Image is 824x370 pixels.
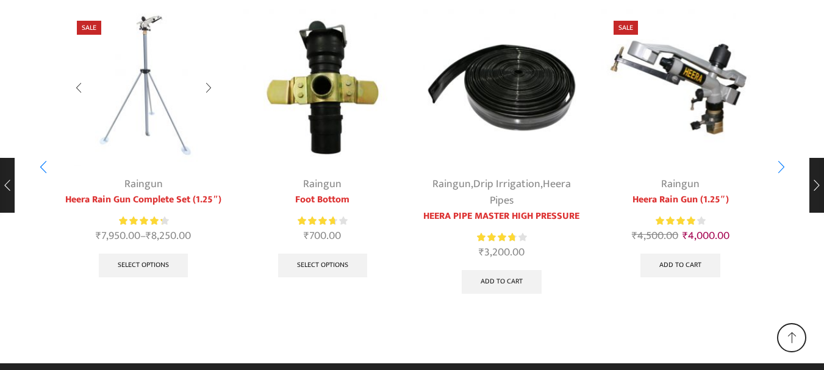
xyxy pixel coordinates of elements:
img: Heera Rain Gun Complete Set [65,9,223,167]
a: Select options for “Foot Bottom” [278,254,367,278]
span: Sale [77,21,101,35]
bdi: 700.00 [304,227,341,245]
span: ₹ [146,227,151,245]
a: Raingun [432,175,471,193]
bdi: 4,000.00 [682,227,729,245]
img: Foot Bottom [243,9,402,167]
a: Foot Bottom [243,193,402,207]
span: Rated out of 5 [477,231,515,244]
div: , , [423,176,581,209]
span: Rated out of 5 [656,215,695,227]
div: 1 / 7 [57,2,231,285]
div: 3 / 7 [415,2,589,302]
div: Next slide [766,152,797,182]
bdi: 8,250.00 [146,227,191,245]
a: Add to cart: “HEERA PIPE MASTER HIGH PRESSURE” [462,270,542,294]
a: Select options for “Heera Rain Gun Complete Set (1.25")” [99,254,188,278]
span: ₹ [682,227,688,245]
a: Raingun [661,175,700,193]
span: Rated out of 5 [298,215,335,227]
bdi: 3,200.00 [479,243,525,261]
div: Rated 4.38 out of 5 [119,215,168,227]
a: Add to cart: “Heera Rain Gun (1.25")” [640,254,720,278]
span: Rated out of 5 [119,215,162,227]
img: Heera Raingun 1.50 [601,9,760,167]
div: 4 / 7 [594,2,767,285]
span: ₹ [632,227,637,245]
span: ₹ [479,243,484,261]
a: Heera Rain Gun Complete Set (1.25″) [65,193,223,207]
bdi: 4,500.00 [632,227,678,245]
div: Rated 4.00 out of 5 [656,215,705,227]
a: Raingun [303,175,342,193]
bdi: 7,950.00 [96,227,140,245]
a: Heera Pipes [490,175,571,210]
span: ₹ [304,227,309,245]
a: Heera Rain Gun (1.25″) [601,193,760,207]
span: ₹ [96,227,101,245]
span: Sale [614,21,638,35]
img: Heera Flex Pipe [423,9,581,167]
span: – [65,228,223,244]
a: Raingun [124,175,163,193]
div: Rated 3.86 out of 5 [477,231,526,244]
div: 2 / 7 [236,2,409,285]
div: Rated 3.75 out of 5 [298,215,347,227]
a: Drip Irrigation [473,175,540,193]
a: HEERA PIPE MASTER HIGH PRESSURE [423,209,581,224]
